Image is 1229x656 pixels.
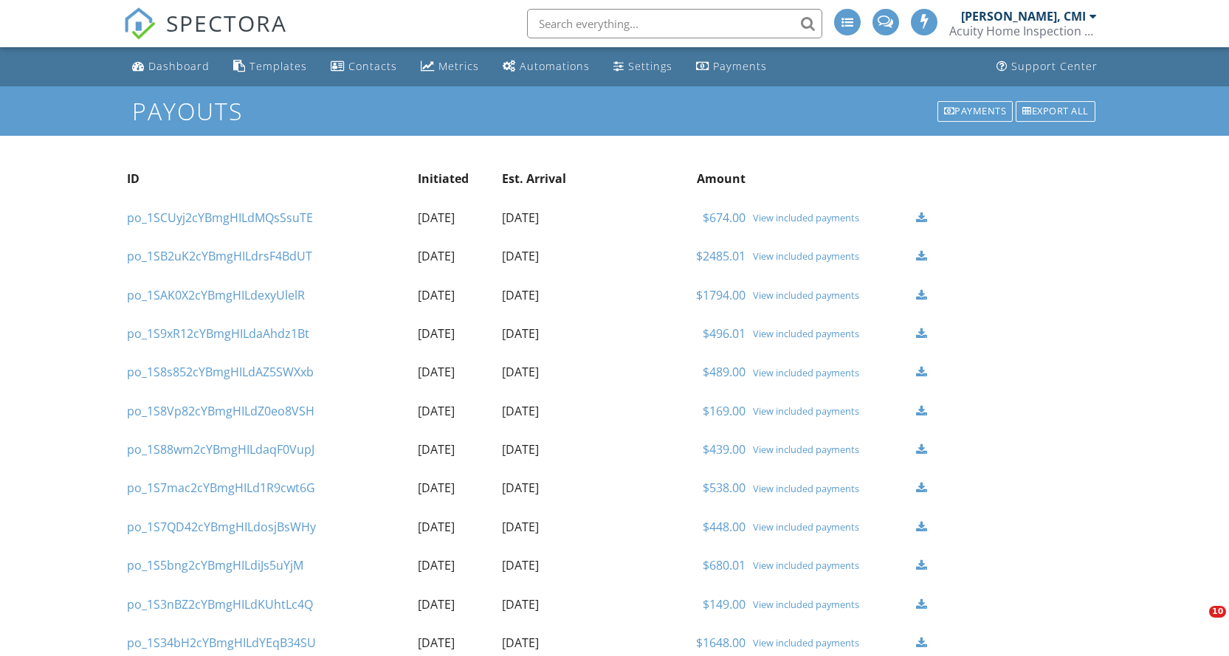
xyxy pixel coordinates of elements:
[249,59,307,73] div: Templates
[127,480,315,496] a: po_1S7mac2cYBmgHILd1R9cwt6G
[520,59,590,73] div: Automations
[227,53,313,80] a: Templates
[414,159,498,198] th: Initiated
[148,59,210,73] div: Dashboard
[414,546,498,584] td: [DATE]
[753,637,909,649] a: View included payments
[348,59,397,73] div: Contacts
[497,53,596,80] a: Automations (Advanced)
[123,159,415,198] th: ID
[414,314,498,353] td: [DATE]
[703,210,746,226] a: $674.00
[1011,59,1098,73] div: Support Center
[753,483,909,494] a: View included payments
[414,430,498,469] td: [DATE]
[628,59,672,73] div: Settings
[753,559,909,571] a: View included payments
[127,403,314,419] a: po_1S8Vp82cYBmgHILdZ0eo8VSH
[753,521,909,533] a: View included payments
[1016,101,1095,122] div: Export all
[696,287,746,303] a: $1794.00
[703,480,746,496] a: $538.00
[753,405,909,417] a: View included payments
[127,441,314,458] a: po_1S88wm2cYBmgHILdaqF0VupJ
[961,9,1086,24] div: [PERSON_NAME], CMI
[937,101,1013,122] div: Payments
[696,248,746,264] a: $2485.01
[498,198,602,237] td: [DATE]
[414,198,498,237] td: [DATE]
[438,59,479,73] div: Metrics
[127,557,303,573] a: po_1S5bng2cYBmgHILdiJs5uYjM
[703,441,746,458] a: $439.00
[166,7,287,38] span: SPECTORA
[753,212,909,224] a: View included payments
[126,53,216,80] a: Dashboard
[132,98,1096,124] h1: Payouts
[414,585,498,624] td: [DATE]
[602,159,749,198] th: Amount
[753,328,909,339] a: View included payments
[414,353,498,391] td: [DATE]
[127,596,313,612] a: po_1S3nBZ2cYBmgHILdKUhtLc4Q
[127,210,313,226] a: po_1SCUyj2cYBmgHILdMQsSsuTE
[127,364,314,380] a: po_1S8s852cYBmgHILdAZ5SWXxb
[498,546,602,584] td: [DATE]
[325,53,403,80] a: Contacts
[1014,100,1097,123] a: Export all
[127,635,316,651] a: po_1S34bH2cYBmgHILdYEqB34SU
[414,237,498,275] td: [DATE]
[498,159,602,198] th: Est. Arrival
[123,20,287,51] a: SPECTORA
[703,403,746,419] a: $169.00
[690,53,773,80] a: Payments
[127,519,316,535] a: po_1S7QD42cYBmgHILdosjBsWHy
[703,596,746,612] a: $149.00
[414,469,498,507] td: [DATE]
[498,508,602,546] td: [DATE]
[123,7,156,40] img: The Best Home Inspection Software - Spectora
[498,276,602,314] td: [DATE]
[753,367,909,379] a: View included payments
[936,100,1015,123] a: Payments
[415,53,485,80] a: Metrics
[753,250,909,262] a: View included payments
[703,557,746,573] a: $680.01
[127,325,309,342] a: po_1S9xR12cYBmgHILdaAhdz1Bt
[498,585,602,624] td: [DATE]
[607,53,678,80] a: Settings
[498,469,602,507] td: [DATE]
[127,248,312,264] a: po_1SB2uK2cYBmgHILdrsF4BdUT
[703,364,746,380] a: $489.00
[414,276,498,314] td: [DATE]
[703,325,746,342] a: $496.01
[1179,606,1214,641] iframe: Intercom live chat
[498,353,602,391] td: [DATE]
[498,392,602,430] td: [DATE]
[703,519,746,535] a: $448.00
[753,443,909,455] a: View included payments
[498,314,602,353] td: [DATE]
[753,598,909,610] div: View included payments
[527,9,822,38] input: Search everything...
[753,289,909,301] a: View included payments
[127,287,305,303] a: po_1SAK0X2cYBmgHILdexyUlelR
[498,430,602,469] td: [DATE]
[414,392,498,430] td: [DATE]
[949,24,1097,38] div: Acuity Home Inspection Services
[414,508,498,546] td: [DATE]
[498,237,602,275] td: [DATE]
[991,53,1104,80] a: Support Center
[713,59,767,73] div: Payments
